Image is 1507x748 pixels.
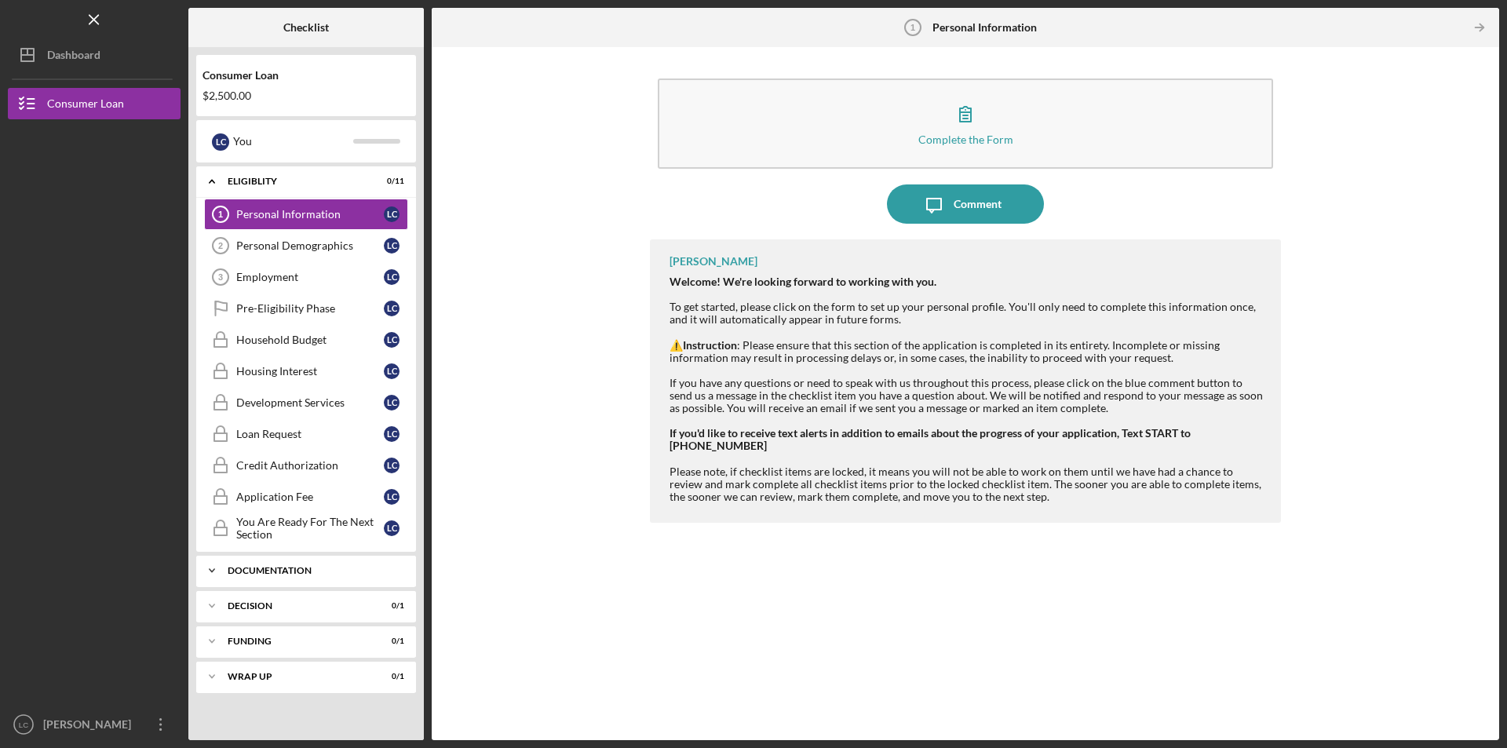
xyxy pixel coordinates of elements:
div: To get started, please click on the form to set up your personal profile. You'll only need to com... [670,275,1265,326]
button: Dashboard [8,39,181,71]
div: Employment [236,271,384,283]
tspan: 3 [218,272,223,282]
tspan: 1 [910,23,915,32]
div: $2,500.00 [203,89,410,102]
div: L C [212,133,229,151]
div: Credit Authorization [236,459,384,472]
strong: Welcome! We're looking forward to working with you. [670,275,936,288]
div: Consumer Loan [47,88,124,123]
a: Application FeeLC [204,481,408,513]
div: 0 / 11 [376,177,404,186]
tspan: 2 [218,241,223,250]
div: L C [384,301,400,316]
div: Loan Request [236,428,384,440]
div: Personal Demographics [236,239,384,252]
div: 0 / 1 [376,672,404,681]
div: L C [384,269,400,285]
button: Complete the Form [658,78,1273,169]
strong: If you'd like to receive text alerts in addition to emails about the progress of your application... [670,426,1191,452]
a: Housing InterestLC [204,356,408,387]
a: Credit AuthorizationLC [204,450,408,481]
div: Complete the Form [918,133,1013,145]
div: L C [384,395,400,410]
div: Pre-Eligibility Phase [236,302,384,315]
a: 3EmploymentLC [204,261,408,293]
text: LC [19,721,28,729]
div: 0 / 1 [376,637,404,646]
a: 2Personal DemographicsLC [204,230,408,261]
div: Wrap up [228,672,365,681]
div: Personal Information [236,208,384,221]
strong: Instruction [683,338,737,352]
div: You Are Ready For The Next Section [236,516,384,541]
div: L C [384,489,400,505]
div: Eligiblity [228,177,365,186]
button: LC[PERSON_NAME] [8,709,181,740]
div: Comment [954,184,1002,224]
div: Consumer Loan [203,69,410,82]
div: L C [384,238,400,254]
div: Funding [228,637,365,646]
b: Checklist [283,21,329,34]
button: Consumer Loan [8,88,181,119]
div: Dashboard [47,39,100,75]
a: Loan RequestLC [204,418,408,450]
a: You Are Ready For The Next SectionLC [204,513,408,544]
div: L C [384,520,400,536]
b: Personal Information [932,21,1037,34]
div: You [233,128,353,155]
div: L C [384,332,400,348]
div: [PERSON_NAME] [670,255,757,268]
div: L C [384,458,400,473]
a: Pre-Eligibility PhaseLC [204,293,408,324]
a: Household BudgetLC [204,324,408,356]
div: L C [384,206,400,222]
div: L C [384,426,400,442]
div: ⚠️ : Please ensure that this section of the application is completed in its entirety. Incomplete ... [670,339,1265,503]
div: Decision [228,601,365,611]
tspan: 1 [218,210,223,219]
div: Household Budget [236,334,384,346]
div: Housing Interest [236,365,384,378]
div: Documentation [228,566,396,575]
div: [PERSON_NAME] [39,709,141,744]
div: L C [384,363,400,379]
div: Application Fee [236,491,384,503]
div: Development Services [236,396,384,409]
button: Comment [887,184,1044,224]
a: 1Personal InformationLC [204,199,408,230]
div: 0 / 1 [376,601,404,611]
a: Development ServicesLC [204,387,408,418]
